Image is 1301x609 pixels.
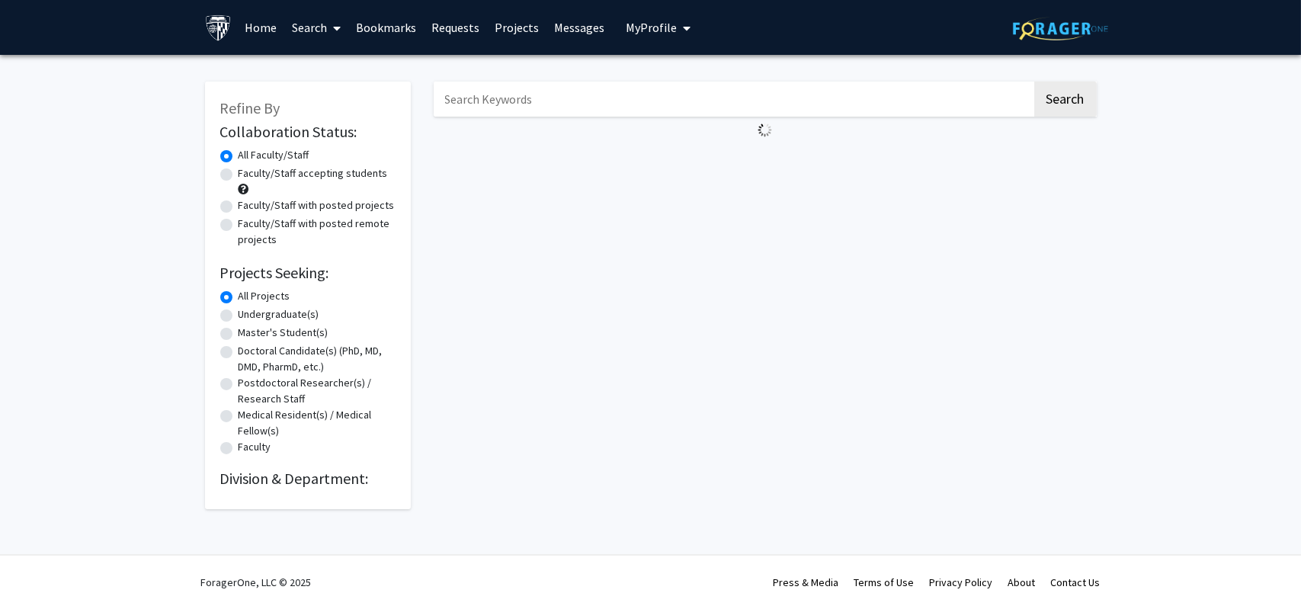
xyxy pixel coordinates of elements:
[1008,575,1036,589] a: About
[348,1,424,54] a: Bookmarks
[239,343,396,375] label: Doctoral Candidate(s) (PhD, MD, DMD, PharmD, etc.)
[239,165,388,181] label: Faculty/Staff accepting students
[854,575,915,589] a: Terms of Use
[751,117,778,143] img: Loading
[239,325,328,341] label: Master's Student(s)
[239,147,309,163] label: All Faculty/Staff
[1051,575,1101,589] a: Contact Us
[546,1,612,54] a: Messages
[239,216,396,248] label: Faculty/Staff with posted remote projects
[239,407,396,439] label: Medical Resident(s) / Medical Fellow(s)
[487,1,546,54] a: Projects
[239,439,271,455] label: Faculty
[434,82,1032,117] input: Search Keywords
[626,20,677,35] span: My Profile
[220,98,280,117] span: Refine By
[220,123,396,141] h2: Collaboration Status:
[220,264,396,282] h2: Projects Seeking:
[424,1,487,54] a: Requests
[284,1,348,54] a: Search
[220,470,396,488] h2: Division & Department:
[1034,82,1097,117] button: Search
[239,288,290,304] label: All Projects
[774,575,839,589] a: Press & Media
[1013,17,1108,40] img: ForagerOne Logo
[205,14,232,41] img: Johns Hopkins University Logo
[239,375,396,407] label: Postdoctoral Researcher(s) / Research Staff
[11,540,65,598] iframe: Chat
[239,197,395,213] label: Faculty/Staff with posted projects
[237,1,284,54] a: Home
[930,575,993,589] a: Privacy Policy
[434,143,1097,178] nav: Page navigation
[239,306,319,322] label: Undergraduate(s)
[201,556,312,609] div: ForagerOne, LLC © 2025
